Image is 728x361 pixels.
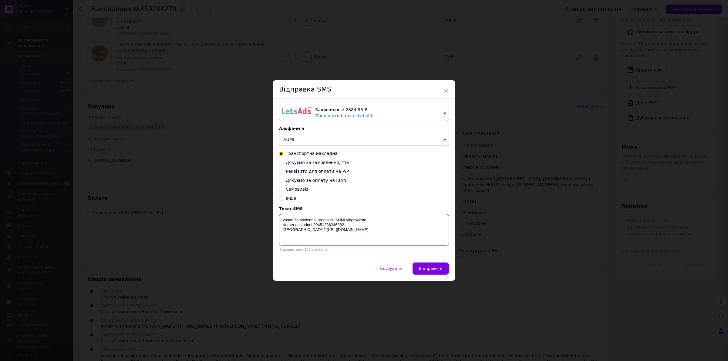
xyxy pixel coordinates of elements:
span: Скасувати [380,266,402,271]
span: Дякуємо за оплату на IBAN [286,178,346,183]
div: Використано: 107 символів [279,248,449,252]
span: Альфа-ім'я [279,126,304,131]
span: Дякуємо за замовлення, ттн [286,160,349,165]
span: Реквізити для оплати на Р/Р [286,169,349,174]
a: Поповнити баланс LetsAds [315,113,375,118]
span: Інше [286,196,296,201]
textarea: Vashe zamovlennia produktsii AUMi vidpravleno. Nomer nakladnoi 20451236246382 [GEOGRAPHIC_DATA]? ... [279,214,449,246]
div: Залишилось: 2884.95 ₴ [315,107,441,113]
span: Самовивіз [286,187,308,192]
div: Текст SMS [279,206,449,211]
span: AUMI [283,137,294,142]
button: Скасувати [374,262,408,275]
button: Відправити [413,262,449,275]
span: Транспортна накладна [286,151,338,156]
span: × [443,86,449,96]
div: Відправка SMS [273,80,455,99]
span: Відправити [419,266,443,271]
